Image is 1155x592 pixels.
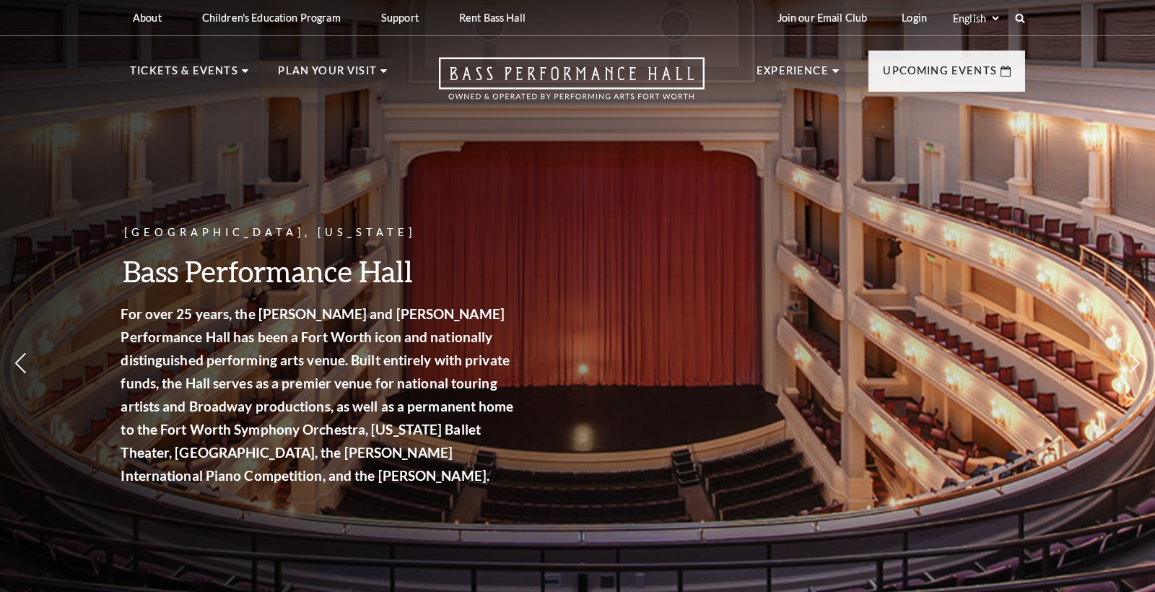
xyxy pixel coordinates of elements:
p: Tickets & Events [130,62,238,88]
h3: Bass Performance Hall [124,253,521,290]
p: Support [381,12,419,24]
p: Upcoming Events [883,62,997,88]
p: Experience [757,62,829,88]
strong: For over 25 years, the [PERSON_NAME] and [PERSON_NAME] Performance Hall has been a Fort Worth ico... [124,305,517,484]
select: Select: [950,12,1001,25]
p: [GEOGRAPHIC_DATA], [US_STATE] [124,224,521,242]
p: Children's Education Program [202,12,341,24]
p: Rent Bass Hall [459,12,526,24]
p: About [133,12,162,24]
p: Plan Your Visit [278,62,377,88]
